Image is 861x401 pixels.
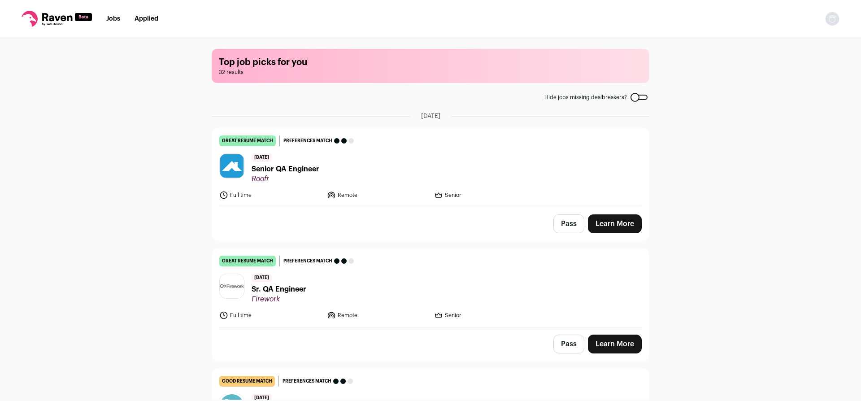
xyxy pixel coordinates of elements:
a: great resume match Preferences match [DATE] Sr. QA Engineer Firework Full time Remote Senior [212,248,649,327]
span: [DATE] [252,153,272,162]
span: Preferences match [283,136,332,145]
div: great resume match [219,256,276,266]
li: Senior [434,191,536,200]
a: Learn More [588,214,642,233]
span: Senior QA Engineer [252,164,319,174]
span: Preferences match [283,257,332,266]
img: 438389668d423c62e61e85b743ad876e5c8b5675883111b5fc6a7da3efff4af2.jpg [220,284,244,288]
button: Open dropdown [825,12,839,26]
h1: Top job picks for you [219,56,642,69]
a: Learn More [588,335,642,353]
span: Firework [252,295,306,304]
span: [DATE] [252,274,272,282]
span: 32 results [219,69,642,76]
a: Jobs [106,16,120,22]
span: [DATE] [421,112,440,121]
span: Hide jobs missing dealbreakers? [544,94,627,101]
span: Roofr [252,174,319,183]
div: good resume match [219,376,275,387]
span: Sr. QA Engineer [252,284,306,295]
li: Senior [434,311,536,320]
a: great resume match Preferences match [DATE] Senior QA Engineer Roofr Full time Remote Senior [212,128,649,207]
span: Preferences match [283,377,331,386]
div: great resume match [219,135,276,146]
button: Pass [553,214,584,233]
img: nopic.png [825,12,839,26]
button: Pass [553,335,584,353]
li: Remote [327,311,429,320]
li: Full time [219,191,322,200]
li: Full time [219,311,322,320]
img: f231d5434a44a5daa166a19826bb85e29157755f92e9a55292e0940b74194efc.png [220,154,244,178]
li: Remote [327,191,429,200]
a: Applied [135,16,158,22]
